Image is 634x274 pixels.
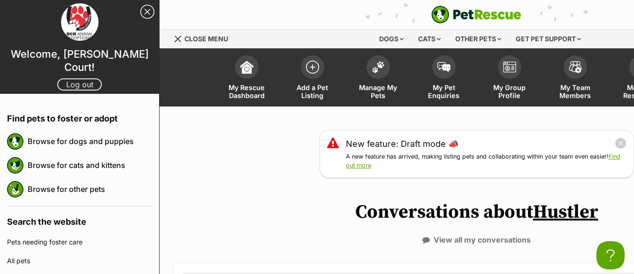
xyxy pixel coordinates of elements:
[28,131,152,151] a: Browse for dogs and puppies
[57,78,102,91] a: Log out
[7,103,152,129] h4: Find pets to foster or adopt
[280,51,345,107] a: Add a Pet Listing
[346,137,458,150] a: New feature: Draft mode 📣
[346,152,626,170] p: A new feature has arrived, making listing pets and collaborating within your team even easier!
[7,233,152,251] a: Pets needing foster care
[226,84,268,99] span: My Rescue Dashboard
[437,62,451,72] img: pet-enquiries-icon-7e3ad2cf08bfb03b45e93fb7055b45f3efa6380592205ae92323e6603595dc1f.svg
[569,61,582,73] img: team-members-icon-5396bd8760b3fe7c0b43da4ab00e1e3bb1a5d9ba89233759b79545d2d3fc5d0d.svg
[412,30,447,48] div: Cats
[449,30,508,48] div: Other pets
[554,84,596,99] span: My Team Members
[28,155,152,175] a: Browse for cats and kittens
[372,61,385,73] img: manage-my-pets-icon-02211641906a0b7f246fdf0571729dbe1e7629f14944591b6c1af311fb30b64b.svg
[7,133,23,150] img: petrescue logo
[422,236,531,244] a: View all my conversations
[533,200,598,224] a: Hustler
[509,30,588,48] div: Get pet support
[596,241,625,269] iframe: Help Scout Beacon - Open
[431,6,521,23] a: PetRescue
[489,84,531,99] span: My Group Profile
[542,51,608,107] a: My Team Members
[345,51,411,107] a: Manage My Pets
[7,181,23,198] img: petrescue logo
[7,206,152,233] h4: Search the website
[411,51,477,107] a: My Pet Enquiries
[28,179,152,199] a: Browse for other pets
[346,153,620,169] a: Find out more
[184,35,228,43] span: Close menu
[431,6,521,23] img: logo-e224e6f780fb5917bec1dbf3a21bbac754714ae5b6737aabdf751b685950b380.svg
[7,157,23,174] img: petrescue logo
[291,84,334,99] span: Add a Pet Listing
[373,30,410,48] div: Dogs
[357,84,399,99] span: Manage My Pets
[423,84,465,99] span: My Pet Enquiries
[140,5,154,19] a: Close Sidebar
[306,61,319,74] img: add-pet-listing-icon-0afa8454b4691262ce3f59096e99ab1cd57d4a30225e0717b998d2c9b9846f56.svg
[240,61,253,74] img: dashboard-icon-eb2f2d2d3e046f16d808141f083e7271f6b2e854fb5c12c21221c1fb7104beca.svg
[214,51,280,107] a: My Rescue Dashboard
[174,30,235,46] a: Menu
[477,51,542,107] a: My Group Profile
[7,251,152,270] a: All pets
[61,3,99,41] img: profile image
[615,137,626,149] button: close
[503,61,516,73] img: group-profile-icon-3fa3cf56718a62981997c0bc7e787c4b2cf8bcc04b72c1350f741eb67cf2f40e.svg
